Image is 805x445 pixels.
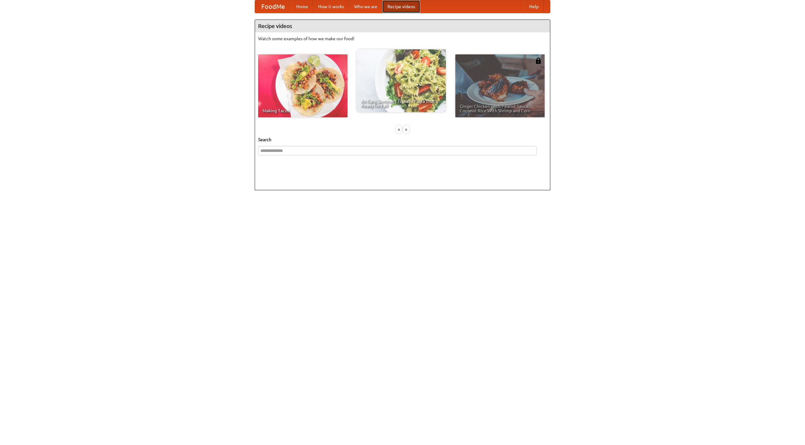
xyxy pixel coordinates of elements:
a: How it works [313,0,349,13]
a: Help [524,0,544,13]
h4: Recipe videos [255,20,550,32]
h5: Search [258,136,547,143]
a: An Easy, Summery Tomato Pasta That's Ready for Fall [357,49,446,112]
a: FoodMe [255,0,291,13]
a: Who we are [349,0,382,13]
a: Recipe videos [382,0,420,13]
p: Watch some examples of how we make our food! [258,36,547,42]
a: Making Tacos [258,54,347,117]
div: » [403,125,409,133]
img: 483408.png [535,58,541,64]
span: An Easy, Summery Tomato Pasta That's Ready for Fall [361,99,441,108]
span: Making Tacos [263,108,343,113]
a: Home [291,0,313,13]
div: « [396,125,402,133]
